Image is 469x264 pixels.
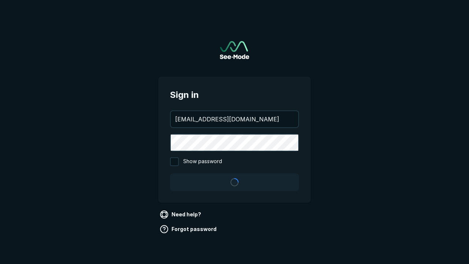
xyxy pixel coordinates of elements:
a: Need help? [158,209,204,220]
span: Sign in [170,88,299,102]
img: See-Mode Logo [220,41,249,59]
a: Go to sign in [220,41,249,59]
a: Forgot password [158,223,219,235]
input: your@email.com [171,111,298,127]
span: Show password [183,157,222,166]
